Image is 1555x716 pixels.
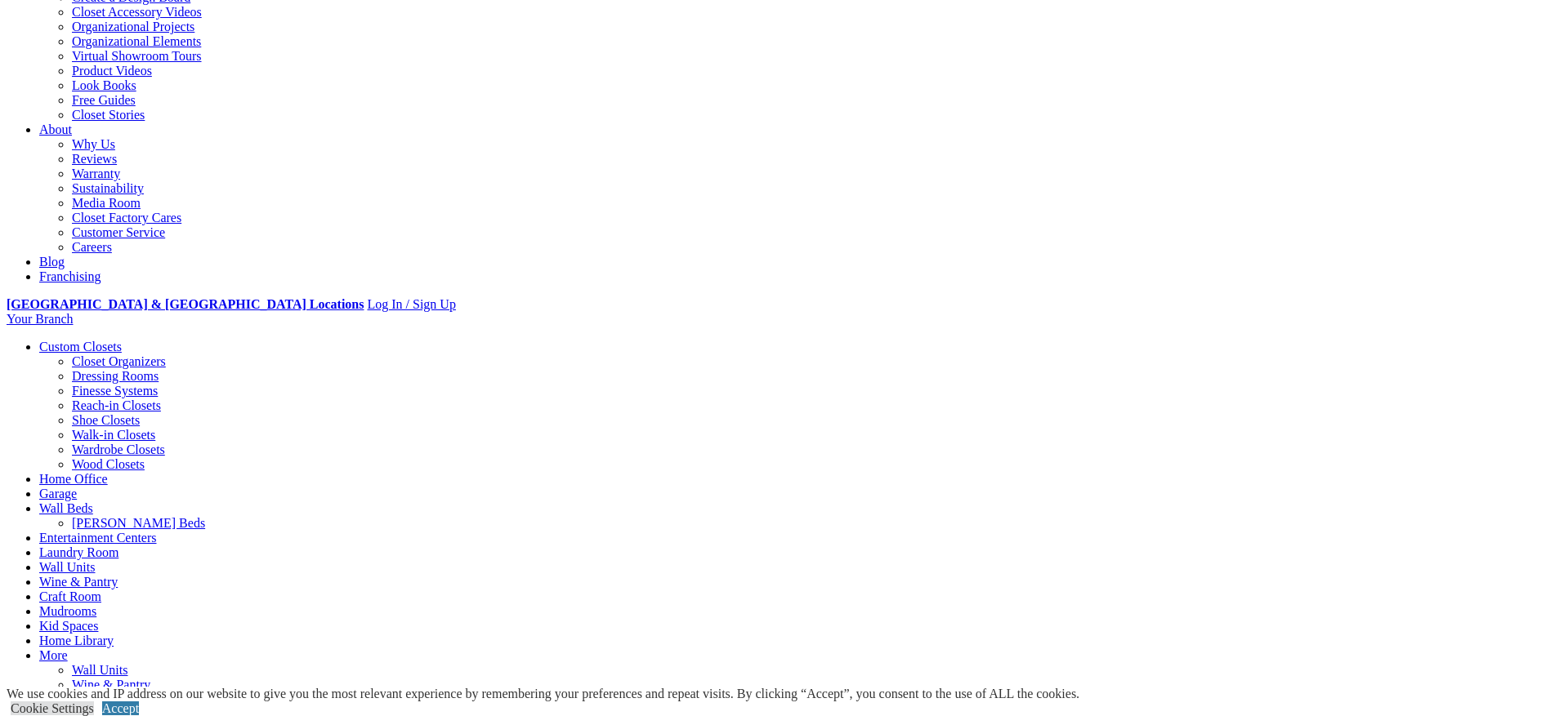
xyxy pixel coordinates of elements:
a: Sustainability [72,181,144,195]
a: Mudrooms [39,604,96,618]
a: Media Room [72,196,141,210]
a: Organizational Elements [72,34,201,48]
a: Kid Spaces [39,619,98,633]
a: Closet Factory Cares [72,211,181,225]
a: Product Videos [72,64,152,78]
a: Garage [39,487,77,500]
a: Reach-in Closets [72,398,161,412]
a: Customer Service [72,225,165,239]
a: More menu text will display only on big screen [39,648,68,662]
a: Your Branch [7,312,73,326]
a: Home Office [39,472,108,486]
a: Wine & Pantry [39,575,118,589]
a: Blog [39,255,65,269]
a: Free Guides [72,93,136,107]
a: Wall Units [72,663,127,677]
a: Wall Beds [39,501,93,515]
a: Closet Organizers [72,354,166,368]
a: Wine & Pantry [72,678,150,692]
a: Home Library [39,634,114,647]
a: Closet Stories [72,108,145,122]
a: Entertainment Centers [39,531,157,545]
a: Laundry Room [39,545,118,559]
a: Franchising [39,269,101,283]
a: Finesse Systems [72,384,158,398]
a: Warranty [72,167,120,180]
a: Craft Room [39,589,101,603]
a: Wall Units [39,560,95,574]
a: Accept [102,701,139,715]
div: We use cookies and IP address on our website to give you the most relevant experience by remember... [7,687,1079,701]
a: [GEOGRAPHIC_DATA] & [GEOGRAPHIC_DATA] Locations [7,297,364,311]
a: Walk-in Closets [72,428,155,442]
a: Cookie Settings [11,701,94,715]
a: Wood Closets [72,457,145,471]
a: Dressing Rooms [72,369,159,383]
a: Shoe Closets [72,413,140,427]
a: About [39,122,72,136]
a: Custom Closets [39,340,122,354]
a: [PERSON_NAME] Beds [72,516,205,530]
a: Why Us [72,137,115,151]
a: Careers [72,240,112,254]
a: Log In / Sign Up [367,297,455,311]
a: Reviews [72,152,117,166]
a: Virtual Showroom Tours [72,49,202,63]
a: Organizational Projects [72,20,194,33]
a: Wardrobe Closets [72,442,165,456]
a: Look Books [72,78,136,92]
a: Closet Accessory Videos [72,5,202,19]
